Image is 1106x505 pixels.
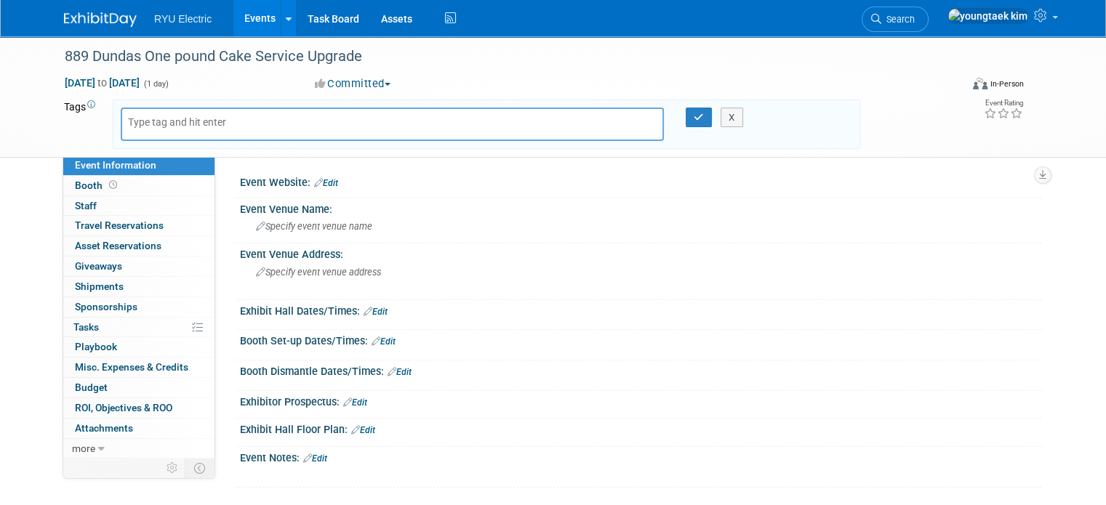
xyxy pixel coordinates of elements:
button: X [721,108,743,128]
a: Sponsorships [63,297,215,317]
span: Shipments [75,280,124,292]
input: Type tag and hit enter [128,115,244,129]
span: Attachments [75,422,133,434]
a: Booth [63,176,215,195]
img: Format-Inperson.png [973,78,987,89]
a: Budget [63,378,215,397]
a: Asset Reservations [63,236,215,256]
span: Tasks [73,321,99,333]
td: Tags [64,100,100,149]
div: 889 Dundas One pound Cake Service Upgrade [60,44,942,70]
a: Misc. Expenses & Credits [63,357,215,377]
div: Exhibit Hall Floor Plan: [240,419,1042,437]
div: Event Notes: [240,447,1042,466]
span: Search [881,14,915,25]
div: Event Website: [240,171,1042,190]
div: Exhibit Hall Dates/Times: [240,300,1042,319]
div: Event Venue Address: [240,243,1042,262]
div: Booth Dismantle Dates/Times: [240,360,1042,379]
td: Toggle Event Tabs [185,458,215,477]
span: Budget [75,381,108,393]
span: more [72,443,95,454]
img: ExhibitDay [64,12,137,27]
a: Giveaways [63,256,215,276]
a: Shipments [63,277,215,296]
div: Booth Set-up Dates/Times: [240,330,1042,349]
a: Edit [314,178,338,188]
div: In-Person [990,78,1024,89]
a: Edit [303,453,327,464]
div: Exhibitor Prospectus: [240,391,1042,410]
td: Personalize Event Tab Strip [160,458,185,477]
a: Search [862,7,929,32]
span: Playbook [75,341,117,352]
span: Booth not reserved yet [106,179,120,190]
span: Event Information [75,159,156,171]
a: more [63,439,215,458]
span: Travel Reservations [75,219,164,231]
button: Committed [310,76,396,92]
img: youngtaek kim [947,8,1028,24]
a: Edit [364,307,388,317]
span: Specify event venue address [256,267,381,278]
span: Misc. Expenses & Credits [75,361,188,373]
div: Event Rating [984,100,1023,107]
span: [DATE] [DATE] [64,76,140,89]
span: ROI, Objectives & ROO [75,402,172,413]
div: Event Format [882,76,1024,97]
a: Travel Reservations [63,216,215,235]
span: Specify event venue name [256,221,372,232]
a: Edit [351,425,375,435]
span: Sponsorships [75,301,137,312]
span: to [95,77,109,89]
a: Staff [63,196,215,216]
a: Edit [388,367,412,377]
span: RYU Electric [154,13,212,25]
span: (1 day) [143,79,169,89]
a: Edit [343,397,367,408]
span: Giveaways [75,260,122,272]
a: Event Information [63,155,215,175]
a: Tasks [63,318,215,337]
a: Playbook [63,337,215,357]
a: ROI, Objectives & ROO [63,398,215,418]
span: Asset Reservations [75,240,161,251]
a: Attachments [63,419,215,438]
span: Booth [75,179,120,191]
a: Edit [372,336,396,347]
span: Staff [75,200,97,211]
div: Event Venue Name: [240,198,1042,217]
